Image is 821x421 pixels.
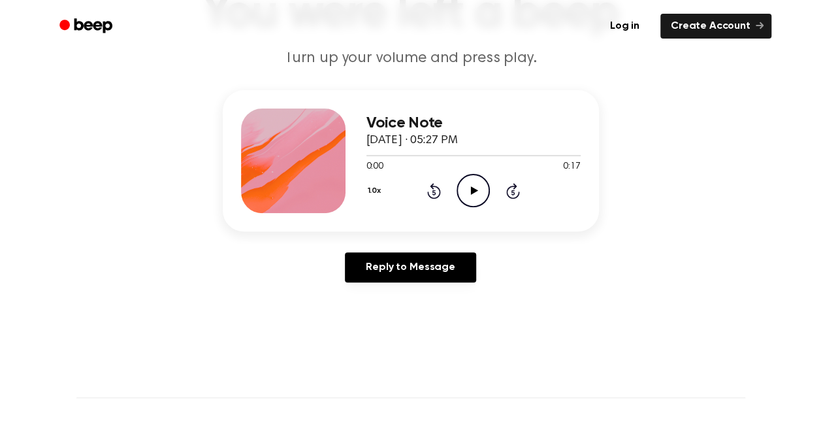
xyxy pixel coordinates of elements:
span: 0:17 [563,160,580,174]
span: [DATE] · 05:27 PM [366,135,458,146]
a: Log in [597,11,652,41]
a: Create Account [660,14,771,39]
a: Beep [50,14,124,39]
h3: Voice Note [366,114,581,132]
span: 0:00 [366,160,383,174]
a: Reply to Message [345,252,475,282]
p: Turn up your volume and press play. [160,48,662,69]
button: 1.0x [366,180,386,202]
